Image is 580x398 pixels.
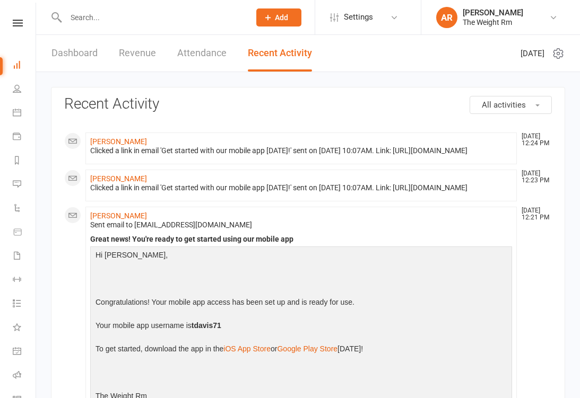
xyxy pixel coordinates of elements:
[90,235,512,244] div: Great news! You're ready to get started using our mobile app
[223,344,271,353] a: iOS App Store
[256,8,301,26] button: Add
[90,146,512,155] div: Clicked a link in email 'Get started with our mobile app [DATE]!' sent on [DATE] 10:07AM. Link: [...
[90,174,147,183] a: [PERSON_NAME]
[516,170,551,184] time: [DATE] 12:23 PM
[13,316,37,340] a: What's New
[470,96,552,114] button: All activities
[436,7,457,28] div: AR
[63,10,243,25] input: Search...
[516,133,551,147] time: [DATE] 12:24 PM
[463,8,523,17] div: [PERSON_NAME]
[482,100,526,110] span: All activities
[93,296,509,311] p: Congratulations! Your mobile app access has been set up and is ready for use.
[90,211,147,220] a: [PERSON_NAME]
[275,13,288,22] span: Add
[13,340,37,364] a: General attendance kiosk mode
[90,137,147,146] a: [PERSON_NAME]
[13,102,37,126] a: Calendar
[119,35,156,72] a: Revenue
[13,149,37,173] a: Reports
[521,47,544,60] span: [DATE]
[177,35,227,72] a: Attendance
[13,364,37,388] a: Roll call kiosk mode
[90,220,252,229] span: Sent email to [EMAIL_ADDRESS][DOMAIN_NAME]
[344,5,373,29] span: Settings
[13,54,37,78] a: Dashboard
[93,343,509,357] p: To get started, download the app in the or [DATE]!
[93,320,509,334] p: Your mobile app username is
[64,96,552,112] h3: Recent Activity
[192,321,221,330] strong: tdavis71
[463,17,523,27] div: The Weight Rm
[277,344,337,353] a: Google Play Store
[93,249,509,263] p: Hi [PERSON_NAME],
[248,35,312,72] a: Recent Activity
[516,207,551,221] time: [DATE] 12:21 PM
[13,221,37,245] a: Product Sales
[51,35,98,72] a: Dashboard
[13,126,37,149] a: Payments
[90,183,512,192] div: Clicked a link in email 'Get started with our mobile app [DATE]!' sent on [DATE] 10:07AM. Link: [...
[13,78,37,102] a: People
